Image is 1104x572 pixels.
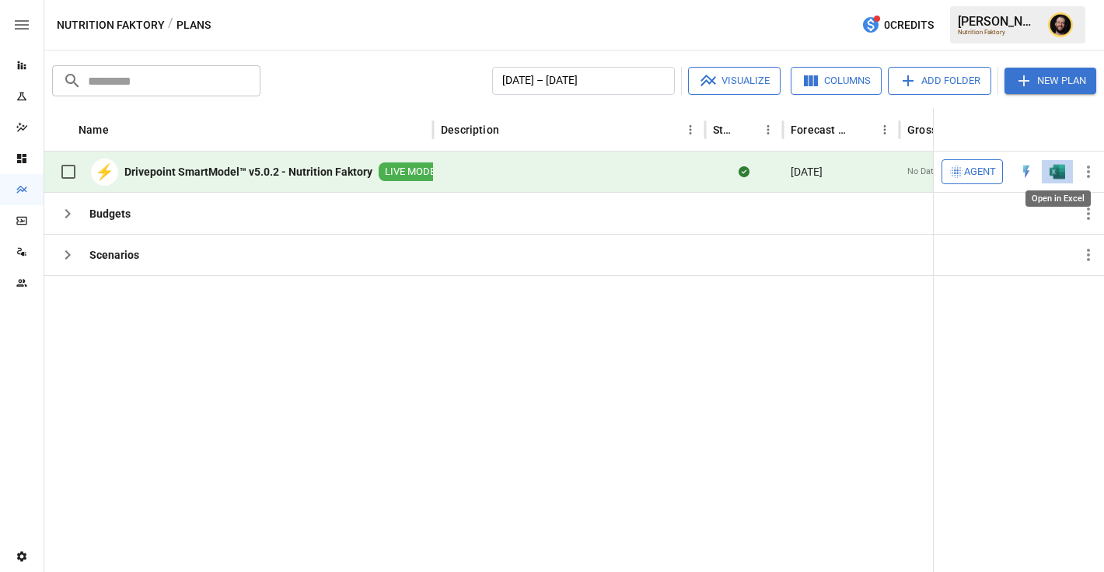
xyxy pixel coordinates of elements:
[168,16,173,35] div: /
[713,124,734,136] div: Status
[958,14,1039,29] div: [PERSON_NAME]
[1082,119,1104,141] button: Sort
[907,124,952,136] div: Gross Margin
[57,16,165,35] button: Nutrition Faktory
[942,159,1003,184] button: Agent
[79,124,109,136] div: Name
[855,11,940,40] button: 0Credits
[735,119,757,141] button: Sort
[1018,164,1034,180] div: Open in Quick Edit
[907,166,938,178] span: No Data
[783,152,900,193] div: [DATE]
[441,124,499,136] div: Description
[884,16,934,35] span: 0 Credits
[688,67,781,95] button: Visualize
[110,119,132,141] button: Sort
[1018,164,1034,180] img: quick-edit-flash.b8aec18c.svg
[1050,164,1065,180] img: g5qfjXmAAAAABJRU5ErkJggg==
[1050,164,1065,180] div: Open in Excel
[89,247,139,263] b: Scenarios
[757,119,779,141] button: Status column menu
[874,119,896,141] button: Forecast start column menu
[852,119,874,141] button: Sort
[501,119,522,141] button: Sort
[888,67,991,95] button: Add Folder
[1039,3,1082,47] button: Ciaran Nugent
[791,124,851,136] div: Forecast start
[89,206,131,221] b: Budgets
[124,164,372,180] b: Drivepoint SmartModel™ v5.0.2 - Nutrition Faktory
[492,67,675,95] button: [DATE] – [DATE]
[1025,190,1091,207] div: Open in Excel
[791,67,882,95] button: Columns
[739,164,749,180] div: Sync complete
[91,159,118,186] div: ⚡
[964,163,996,181] span: Agent
[379,165,447,180] span: LIVE MODEL
[1004,68,1096,94] button: New Plan
[1048,12,1073,37] img: Ciaran Nugent
[680,119,701,141] button: Description column menu
[958,29,1039,36] div: Nutrition Faktory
